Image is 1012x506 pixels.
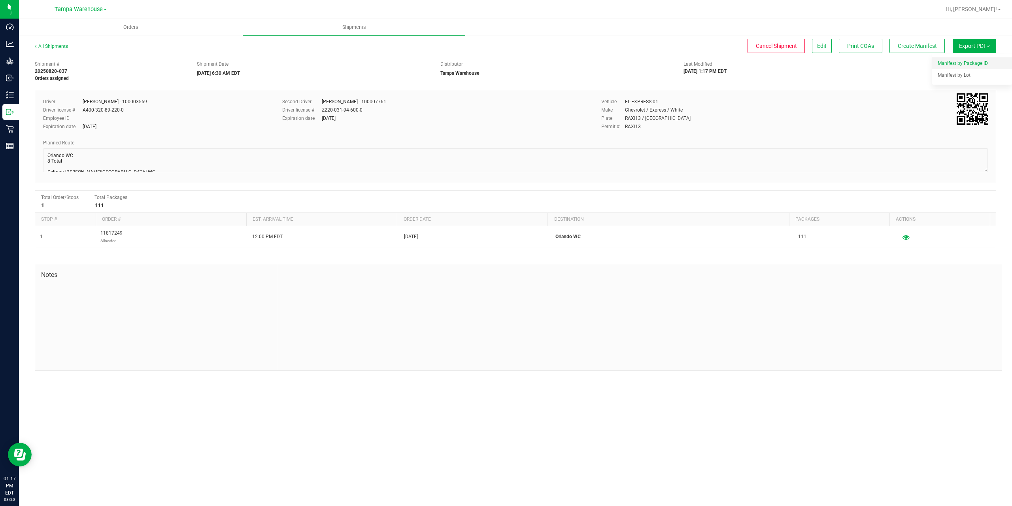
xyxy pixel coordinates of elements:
label: Driver [43,98,83,105]
div: RAXI13 / [GEOGRAPHIC_DATA] [625,115,691,122]
strong: 1 [41,202,44,208]
span: 12:00 PM EDT [252,233,283,241]
th: Packages [789,213,889,226]
label: Shipment Date [197,61,228,68]
span: Planned Route [43,140,74,146]
button: Cancel Shipment [748,39,805,53]
span: Print COAs [847,43,874,49]
button: Edit [812,39,832,53]
label: Expiration date [282,115,322,122]
div: Chevrolet / Express / White [625,106,683,114]
span: Shipment # [35,61,185,68]
span: Total Order/Stops [41,195,79,200]
label: Employee ID [43,115,83,122]
div: [PERSON_NAME] - 100007761 [322,98,386,105]
div: A400-320-89-220-0 [83,106,124,114]
th: Stop # [35,213,96,226]
label: Vehicle [601,98,625,105]
strong: 20250820-037 [35,68,67,74]
label: Driver license # [43,106,83,114]
th: Destination [548,213,789,226]
p: Orlando WC [555,233,789,241]
div: FL-EXPRESS-01 [625,98,658,105]
strong: 111 [94,202,104,208]
label: Second Driver [282,98,322,105]
label: Expiration date [43,123,83,130]
inline-svg: Inventory [6,91,14,99]
img: Scan me! [957,93,988,125]
inline-svg: Analytics [6,40,14,48]
span: Notes [41,270,272,280]
span: Total Packages [94,195,127,200]
strong: [DATE] 6:30 AM EDT [197,70,240,76]
strong: Orders assigned [35,76,69,81]
label: Make [601,106,625,114]
a: Shipments [242,19,466,36]
span: Orders [113,24,149,31]
button: Create Manifest [889,39,945,53]
div: [DATE] [83,123,96,130]
p: 08/20 [4,497,15,502]
qrcode: 20250820-037 [957,93,988,125]
label: Plate [601,115,625,122]
p: Allocated [100,237,123,244]
p: 01:17 PM EDT [4,475,15,497]
label: Driver license # [282,106,322,114]
label: Last Modified [683,61,712,68]
inline-svg: Reports [6,142,14,150]
span: Hi, [PERSON_NAME]! [946,6,997,12]
span: 1 [40,233,43,241]
label: Permit # [601,123,625,130]
span: Edit [817,43,827,49]
label: Distributor [440,61,463,68]
div: Z220-031-94-600-0 [322,106,363,114]
th: Order date [397,213,548,226]
button: Export PDF [953,39,996,53]
inline-svg: Grow [6,57,14,65]
inline-svg: Inbound [6,74,14,82]
strong: Tampa Warehouse [440,70,479,76]
span: [DATE] [404,233,418,241]
span: Manifest by Package ID [938,61,988,66]
div: [DATE] [322,115,336,122]
div: RAXI13 [625,123,641,130]
a: Orders [19,19,242,36]
th: Est. arrival time [246,213,397,226]
span: 11817249 [100,229,123,244]
span: Cancel Shipment [756,43,797,49]
span: Manifest by Lot [938,72,970,78]
inline-svg: Outbound [6,108,14,116]
th: Actions [889,213,990,226]
inline-svg: Dashboard [6,23,14,31]
span: Shipments [332,24,377,31]
th: Order # [96,213,246,226]
div: [PERSON_NAME] - 100003569 [83,98,147,105]
strong: [DATE] 1:17 PM EDT [683,68,727,74]
span: Create Manifest [898,43,937,49]
a: All Shipments [35,44,68,49]
span: 111 [798,233,806,241]
span: Tampa Warehouse [55,6,103,13]
button: Print COAs [839,39,882,53]
inline-svg: Retail [6,125,14,133]
iframe: Resource center [8,443,32,466]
